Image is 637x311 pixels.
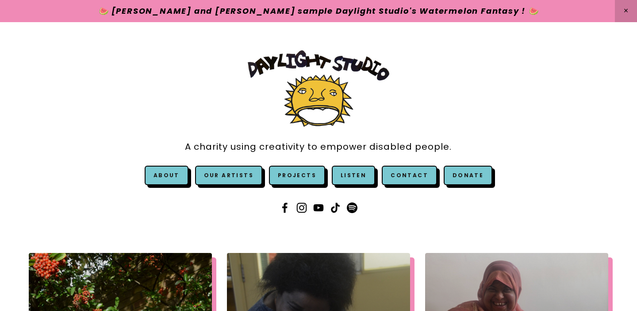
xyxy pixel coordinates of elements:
a: Projects [269,166,325,185]
a: About [153,171,180,179]
a: A charity using creativity to empower disabled people. [185,137,452,157]
a: Donate [444,166,492,185]
a: Our Artists [195,166,262,185]
a: Listen [341,171,366,179]
a: Contact [382,166,437,185]
img: Daylight Studio [248,50,389,127]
